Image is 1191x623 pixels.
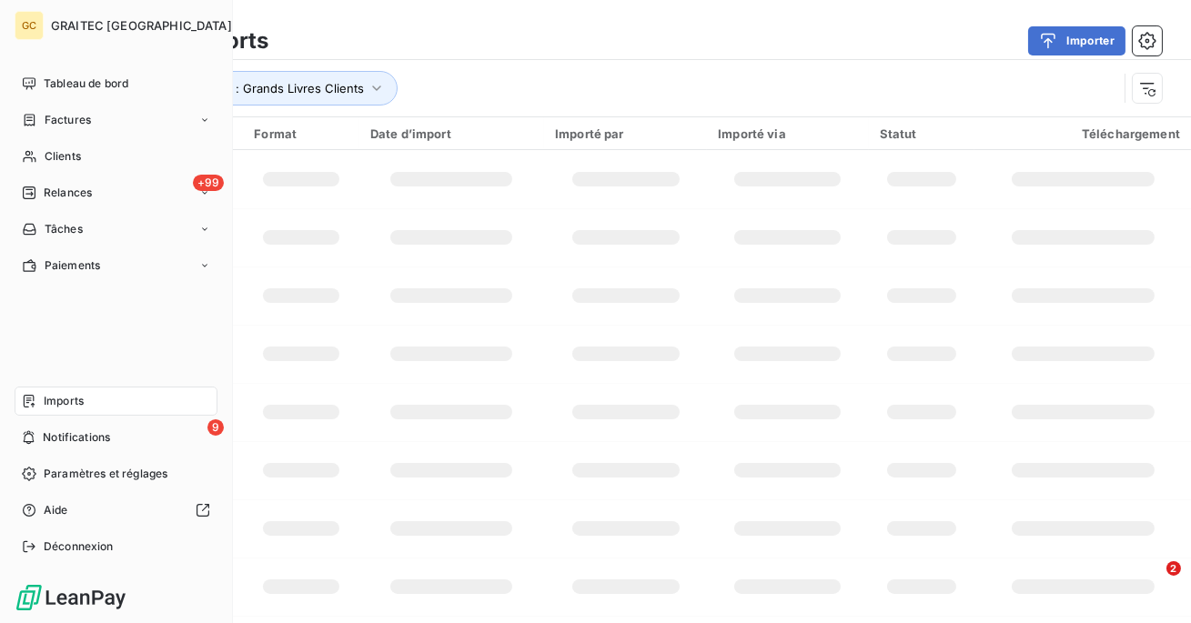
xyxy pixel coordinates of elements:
span: Clients [45,148,81,165]
span: Déconnexion [44,538,114,555]
span: 2 [1166,561,1181,576]
span: Relances [44,185,92,201]
span: Imports [44,393,84,409]
div: Statut [880,126,964,141]
div: Importé via [718,126,857,141]
div: Format [254,126,348,141]
div: GC [15,11,44,40]
span: 9 [207,419,224,436]
div: Importé par [555,126,696,141]
a: Aide [15,496,217,525]
span: Paramètres et réglages [44,466,167,482]
span: Factures [45,112,91,128]
iframe: Intercom live chat [1129,561,1173,605]
span: Aide [44,502,68,518]
span: Paiements [45,257,100,274]
span: Notifications [43,429,110,446]
span: Tâches [45,221,83,237]
div: Date d’import [370,126,533,141]
span: Type d’import : Grands Livres Clients [156,81,364,95]
img: Logo LeanPay [15,583,127,612]
span: GRAITEC [GEOGRAPHIC_DATA] [51,18,232,33]
button: Type d’import : Grands Livres Clients [129,71,398,106]
div: Téléchargement [985,126,1180,141]
button: Importer [1028,26,1125,55]
span: Tableau de bord [44,75,128,92]
span: +99 [193,175,224,191]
